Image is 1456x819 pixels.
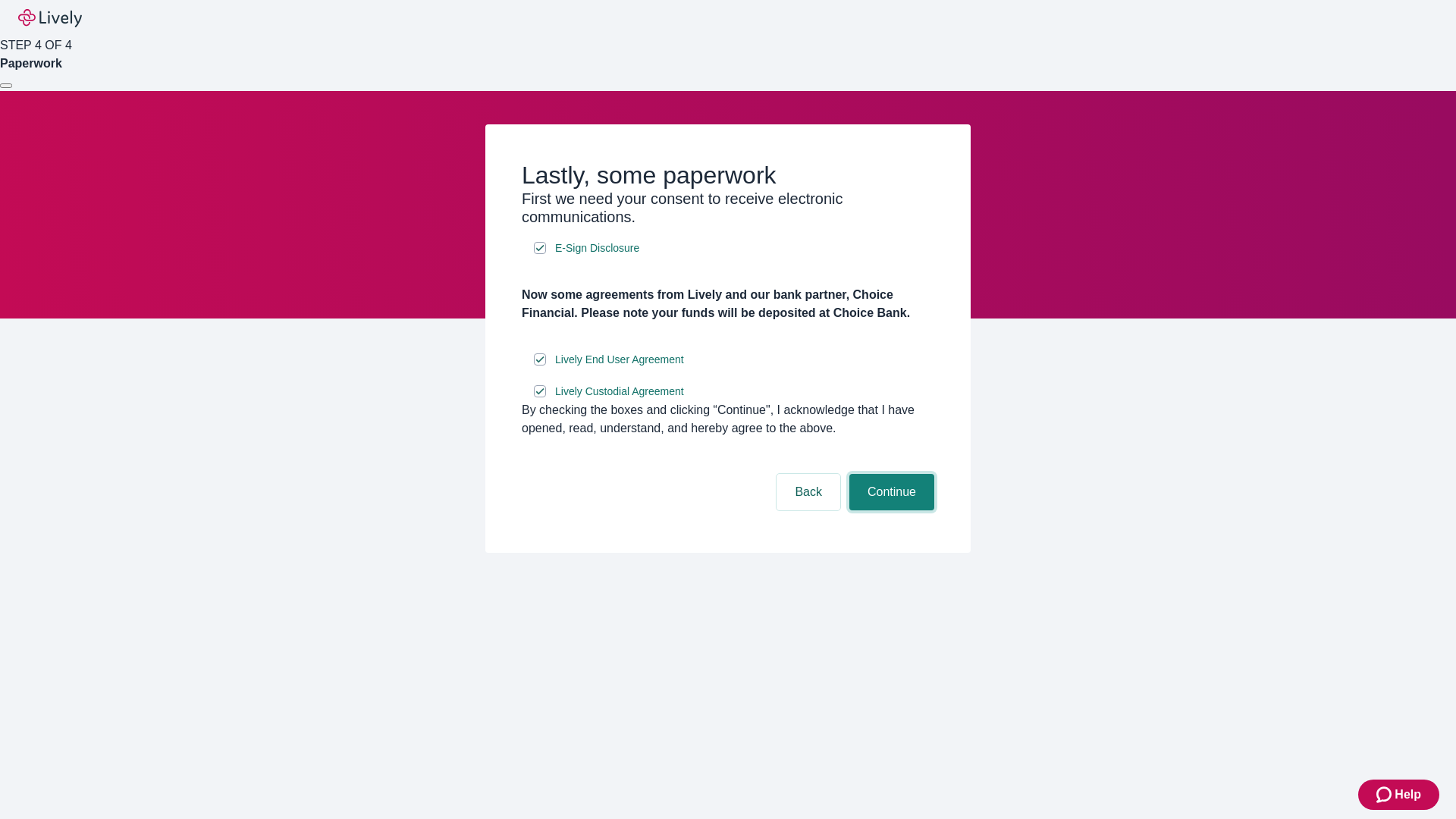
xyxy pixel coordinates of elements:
a: e-sign disclosure document [552,350,687,369]
h2: Lastly, some paperwork [522,161,934,190]
span: Lively End User Agreement [555,352,684,368]
span: Lively Custodial Agreement [555,384,684,400]
a: e-sign disclosure document [552,239,642,258]
svg: Zendesk support icon [1376,786,1395,804]
button: Continue [849,474,934,510]
button: Back [777,474,840,510]
button: Zendesk support iconHelp [1358,780,1439,810]
img: Lively [18,9,82,27]
span: Help [1395,786,1421,804]
div: By checking the boxes and clicking “Continue", I acknowledge that I have opened, read, understand... [522,401,934,438]
a: e-sign disclosure document [552,382,687,401]
span: E-Sign Disclosure [555,240,639,256]
h4: Now some agreements from Lively and our bank partner, Choice Financial. Please note your funds wi... [522,286,934,322]
h3: First we need your consent to receive electronic communications. [522,190,934,226]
